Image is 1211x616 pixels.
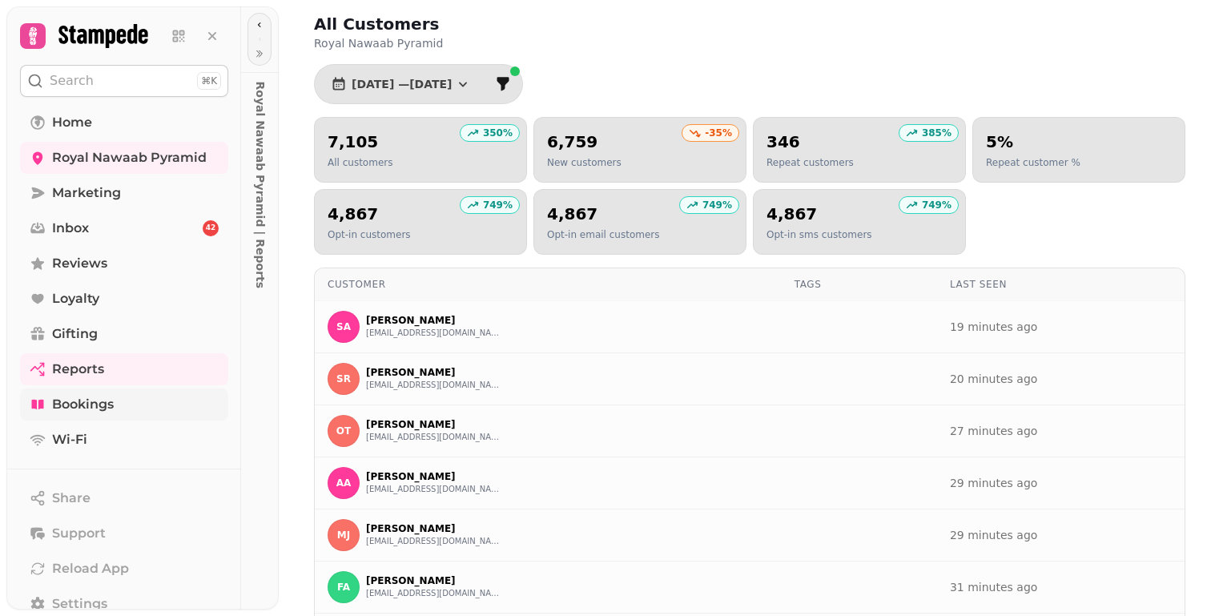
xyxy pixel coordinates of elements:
[52,489,91,508] span: Share
[336,373,351,384] span: SR
[206,223,216,234] span: 42
[702,199,732,211] p: 749 %
[950,372,1037,385] a: 20 minutes ago
[337,582,350,593] span: FA
[766,203,872,225] h2: 4,867
[352,79,452,90] span: [DATE] — [DATE]
[20,142,228,174] a: Royal Nawaab Pyramid
[314,13,622,35] h2: All Customers
[52,594,107,614] span: Settings
[547,156,622,169] p: New customers
[328,156,392,169] p: All customers
[52,148,207,167] span: Royal Nawaab Pyramid
[20,318,228,350] a: Gifting
[52,360,104,379] span: Reports
[483,199,513,211] p: 749 %
[547,203,660,225] h2: 4,867
[20,553,228,585] button: Reload App
[986,156,1080,169] p: Repeat customer %
[922,127,951,139] p: 385 %
[366,379,502,392] button: [EMAIL_ADDRESS][DOMAIN_NAME]
[328,131,392,153] h2: 7,105
[314,35,724,51] p: Royal Nawaab Pyramid
[366,366,502,379] p: [PERSON_NAME]
[950,425,1037,437] a: 27 minutes ago
[50,71,94,91] p: Search
[950,477,1037,489] a: 29 minutes ago
[366,535,502,548] button: [EMAIL_ADDRESS][DOMAIN_NAME]
[766,131,854,153] h2: 346
[20,65,228,97] button: Search⌘K
[328,228,411,241] p: Opt-in customers
[366,587,502,600] button: [EMAIL_ADDRESS][DOMAIN_NAME]
[766,156,854,169] p: Repeat customers
[52,219,89,238] span: Inbox
[20,248,228,280] a: Reviews
[20,389,228,421] a: Bookings
[986,131,1080,153] h2: 5%
[337,529,350,541] span: MJ
[487,68,519,100] button: filter
[52,395,114,414] span: Bookings
[795,278,924,291] div: Tags
[52,254,107,273] span: Reviews
[336,321,351,332] span: SA
[547,228,660,241] p: Opt-in email customers
[366,483,502,496] button: [EMAIL_ADDRESS][DOMAIN_NAME]
[766,228,872,241] p: Opt-in sms customers
[20,424,228,456] a: Wi-Fi
[20,517,228,550] button: Support
[246,69,275,107] p: Royal Nawaab Pyramid | Reports
[950,581,1037,594] a: 31 minutes ago
[20,107,228,139] a: Home
[52,113,92,132] span: Home
[328,278,769,291] div: Customer
[366,470,502,483] p: [PERSON_NAME]
[950,320,1037,333] a: 19 minutes ago
[20,177,228,209] a: Marketing
[20,212,228,244] a: Inbox42
[366,522,502,535] p: [PERSON_NAME]
[547,131,622,153] h2: 6,759
[366,418,502,431] p: [PERSON_NAME]
[52,289,99,308] span: Loyalty
[52,524,106,543] span: Support
[366,327,502,340] button: [EMAIL_ADDRESS][DOMAIN_NAME]
[52,430,87,449] span: Wi-Fi
[483,127,513,139] p: 350 %
[366,574,502,587] p: [PERSON_NAME]
[197,72,221,90] div: ⌘K
[950,529,1037,542] a: 29 minutes ago
[52,559,129,578] span: Reload App
[366,431,502,444] button: [EMAIL_ADDRESS][DOMAIN_NAME]
[52,324,98,344] span: Gifting
[328,203,411,225] h2: 4,867
[20,482,228,514] button: Share
[366,314,502,327] p: [PERSON_NAME]
[20,353,228,385] a: Reports
[318,68,484,100] button: [DATE] —[DATE]
[705,127,732,139] p: -35 %
[922,199,951,211] p: 749 %
[20,283,228,315] a: Loyalty
[52,183,121,203] span: Marketing
[950,278,1172,291] div: Last Seen
[336,425,351,437] span: OT
[336,477,352,489] span: AA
